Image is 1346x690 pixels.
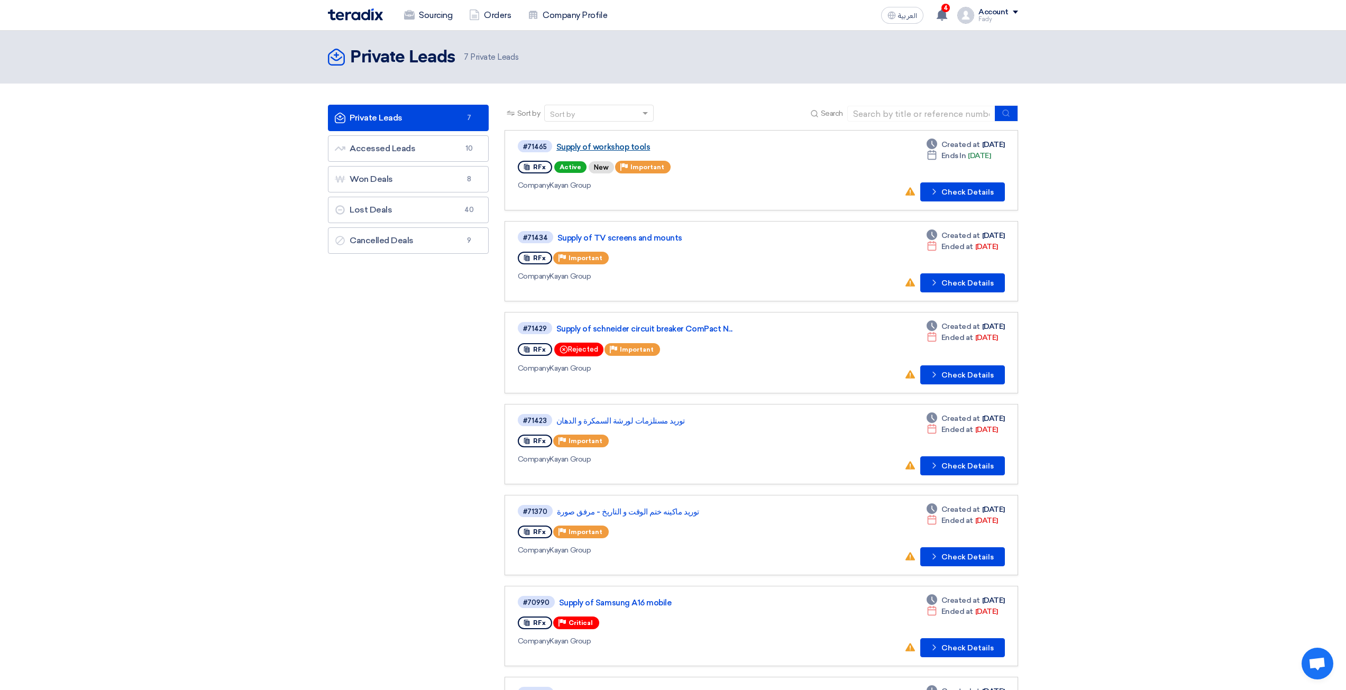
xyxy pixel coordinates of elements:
[941,413,980,424] span: Created at
[463,143,475,154] span: 10
[550,109,575,120] div: Sort by
[927,515,998,526] div: [DATE]
[927,504,1005,515] div: [DATE]
[523,143,547,150] div: #71465
[464,51,518,63] span: Private Leads
[559,598,823,608] a: Supply of Samsung A16 mobile
[350,47,455,68] h2: Private Leads
[518,181,550,190] span: Company
[518,545,823,556] div: Kayan Group
[821,108,843,119] span: Search
[533,254,546,262] span: RFx
[920,456,1005,475] button: Check Details
[941,321,980,332] span: Created at
[556,142,821,152] a: Supply of workshop tools
[941,595,980,606] span: Created at
[557,507,821,517] a: توريد ماكينه ختم الوقت و التاريخ - مرفق صورة
[569,437,602,445] span: Important
[328,135,489,162] a: Accessed Leads10
[630,163,664,171] span: Important
[941,150,966,161] span: Ends In
[556,416,821,426] a: توريد مستلزمات لورشة السمكرة و الدهان
[328,8,383,21] img: Teradix logo
[328,166,489,192] a: Won Deals8
[463,205,475,215] span: 40
[978,16,1018,22] div: Fady
[463,235,475,246] span: 9
[569,528,602,536] span: Important
[523,325,547,332] div: #71429
[533,528,546,536] span: RFx
[533,346,546,353] span: RFx
[847,106,995,122] input: Search by title or reference number
[533,619,546,627] span: RFx
[927,424,998,435] div: [DATE]
[978,8,1009,17] div: Account
[518,180,823,191] div: Kayan Group
[927,606,998,617] div: [DATE]
[620,346,654,353] span: Important
[941,230,980,241] span: Created at
[518,637,550,646] span: Company
[533,437,546,445] span: RFx
[556,324,821,334] a: Supply of schneider circuit breaker ComPact N...
[328,197,489,223] a: Lost Deals40
[518,272,550,281] span: Company
[941,504,980,515] span: Created at
[920,273,1005,292] button: Check Details
[927,321,1005,332] div: [DATE]
[927,230,1005,241] div: [DATE]
[396,4,461,27] a: Sourcing
[554,161,587,173] span: Active
[920,547,1005,566] button: Check Details
[927,139,1005,150] div: [DATE]
[881,7,923,24] button: العربية
[461,4,519,27] a: Orders
[569,619,593,627] span: Critical
[328,227,489,254] a: Cancelled Deals9
[518,271,824,282] div: Kayan Group
[927,595,1005,606] div: [DATE]
[519,4,616,27] a: Company Profile
[927,241,998,252] div: [DATE]
[523,508,547,515] div: #71370
[941,139,980,150] span: Created at
[463,113,475,123] span: 7
[518,636,826,647] div: Kayan Group
[941,332,973,343] span: Ended at
[554,343,603,356] div: Rejected
[941,4,950,12] span: 4
[927,413,1005,424] div: [DATE]
[463,174,475,185] span: 8
[557,233,822,243] a: Supply of TV screens and mounts
[518,546,550,555] span: Company
[920,365,1005,384] button: Check Details
[518,455,550,464] span: Company
[920,638,1005,657] button: Check Details
[927,332,998,343] div: [DATE]
[518,454,823,465] div: Kayan Group
[1302,648,1333,679] div: Open chat
[518,364,550,373] span: Company
[920,182,1005,201] button: Check Details
[927,150,991,161] div: [DATE]
[941,424,973,435] span: Ended at
[523,234,548,241] div: #71434
[328,105,489,131] a: Private Leads7
[464,52,469,62] span: 7
[523,417,547,424] div: #71423
[569,254,602,262] span: Important
[518,363,823,374] div: Kayan Group
[941,515,973,526] span: Ended at
[517,108,541,119] span: Sort by
[589,161,614,173] div: New
[523,599,550,606] div: #70990
[957,7,974,24] img: profile_test.png
[941,241,973,252] span: Ended at
[533,163,546,171] span: RFx
[941,606,973,617] span: Ended at
[898,12,917,20] span: العربية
